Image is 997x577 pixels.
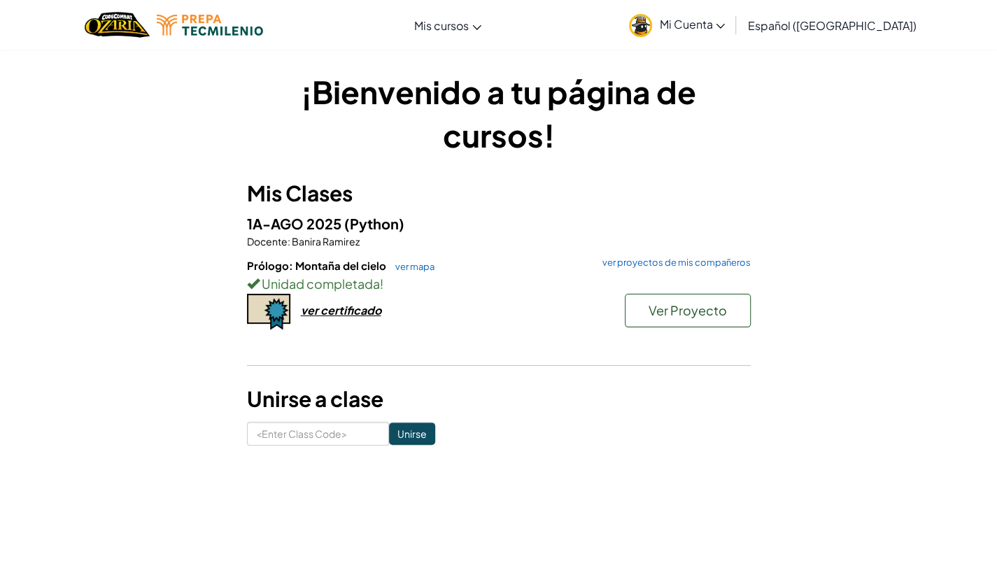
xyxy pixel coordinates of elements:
[247,215,344,232] span: 1A-AGO 2025
[380,276,383,292] span: !
[414,18,469,33] span: Mis cursos
[157,15,263,36] img: Tecmilenio logo
[659,17,725,31] span: Mi Cuenta
[290,235,360,248] span: Banira Ramirez
[85,10,150,39] img: Home
[247,422,389,446] input: <Enter Class Code>
[389,422,435,445] input: Unirse
[622,3,732,47] a: Mi Cuenta
[288,235,290,248] span: :
[388,261,434,272] a: ver mapa
[247,235,288,248] span: Docente
[301,303,381,318] div: ver certificado
[247,259,388,272] span: Prólogo: Montaña del cielo
[649,302,727,318] span: Ver Proyecto
[247,178,751,209] h3: Mis Clases
[247,383,751,415] h3: Unirse a clase
[740,6,923,44] a: Español ([GEOGRAPHIC_DATA])
[85,10,150,39] a: Ozaria by CodeCombat logo
[747,18,916,33] span: Español ([GEOGRAPHIC_DATA])
[344,215,404,232] span: (Python)
[260,276,380,292] span: Unidad completada
[407,6,488,44] a: Mis cursos
[247,294,290,330] img: certificate-icon.png
[247,303,381,318] a: ver certificado
[629,14,652,37] img: avatar
[247,70,751,157] h1: ¡Bienvenido a tu página de cursos!
[625,294,751,327] button: Ver Proyecto
[595,258,751,267] a: ver proyectos de mis compañeros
